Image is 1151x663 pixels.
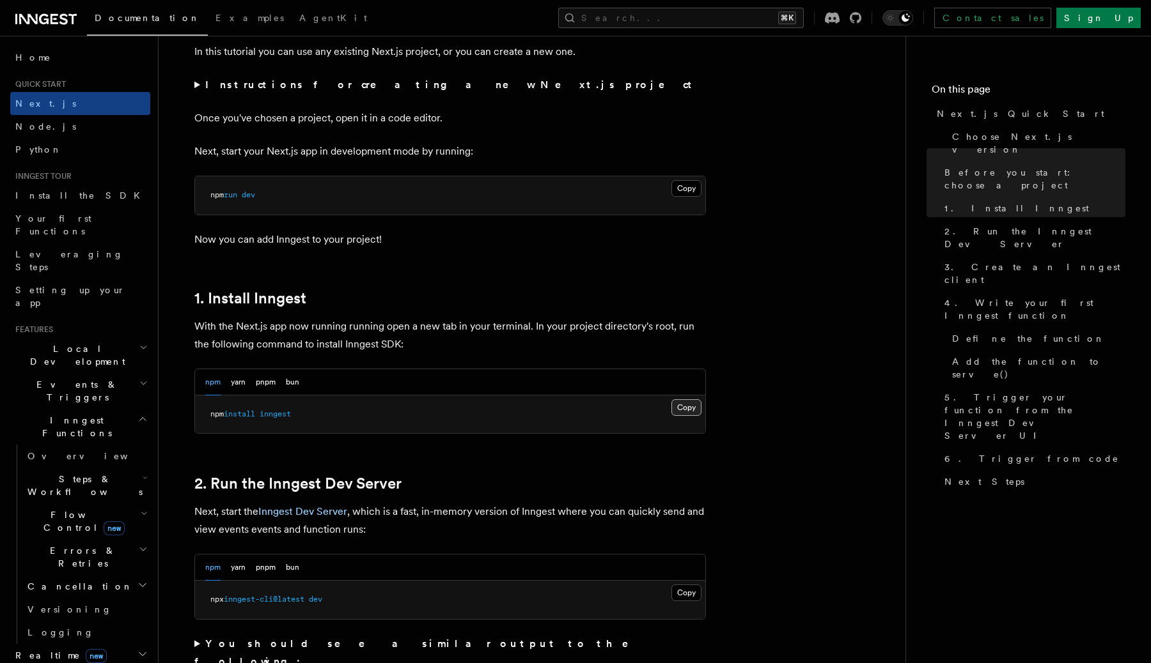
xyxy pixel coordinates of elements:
[242,190,255,199] span: dev
[194,289,306,307] a: 1. Install Inngest
[939,386,1125,447] a: 5. Trigger your function from the Inngest Dev Server UI
[1056,8,1141,28] a: Sign Up
[932,102,1125,125] a: Next.js Quick Start
[22,580,133,593] span: Cancellation
[15,144,62,155] span: Python
[210,409,224,418] span: npm
[22,468,150,503] button: Steps & Workflows
[224,595,304,604] span: inngest-cli@latest
[10,337,150,373] button: Local Development
[10,46,150,69] a: Home
[934,8,1051,28] a: Contact sales
[256,554,276,581] button: pnpm
[194,109,706,127] p: Once you've chosen a project, open it in a code editor.
[10,324,53,335] span: Features
[210,190,224,199] span: npm
[939,197,1125,220] a: 1. Install Inngest
[10,342,139,368] span: Local Development
[671,399,701,416] button: Copy
[939,255,1125,291] a: 3. Create an Inngest client
[944,202,1089,215] span: 1. Install Inngest
[10,79,66,89] span: Quick start
[309,595,322,604] span: dev
[27,451,159,461] span: Overview
[932,82,1125,102] h4: On this page
[231,554,246,581] button: yarn
[952,332,1105,345] span: Define the function
[205,554,221,581] button: npm
[10,184,150,207] a: Install the SDK
[22,473,143,498] span: Steps & Workflows
[22,544,139,570] span: Errors & Retries
[22,503,150,539] button: Flow Controlnew
[22,621,150,644] a: Logging
[256,369,276,395] button: pnpm
[194,503,706,538] p: Next, start the , which is a fast, in-memory version of Inngest where you can quickly send and vi...
[947,327,1125,350] a: Define the function
[15,51,51,64] span: Home
[15,121,76,132] span: Node.js
[939,291,1125,327] a: 4. Write your first Inngest function
[10,409,150,445] button: Inngest Functions
[104,521,125,535] span: new
[258,505,347,517] a: Inngest Dev Server
[10,171,72,181] span: Inngest tour
[22,508,141,534] span: Flow Control
[671,180,701,197] button: Copy
[194,475,402,492] a: 2. Run the Inngest Dev Server
[194,317,706,353] p: With the Next.js app now running running open a new tab in your terminal. In your project directo...
[260,409,291,418] span: inngest
[22,575,150,598] button: Cancellation
[215,13,284,23] span: Examples
[944,296,1125,322] span: 4. Write your first Inngest function
[671,584,701,601] button: Copy
[778,11,796,24] kbd: ⌘K
[15,190,148,201] span: Install the SDK
[939,447,1125,470] a: 6. Trigger from code
[15,249,123,272] span: Leveraging Steps
[22,539,150,575] button: Errors & Retries
[286,554,299,581] button: bun
[944,391,1125,442] span: 5. Trigger your function from the Inngest Dev Server UI
[292,4,375,34] a: AgentKit
[952,355,1125,381] span: Add the function to serve()
[231,369,246,395] button: yarn
[944,475,1024,488] span: Next Steps
[208,4,292,34] a: Examples
[937,107,1104,120] span: Next.js Quick Start
[194,231,706,248] p: Now you can add Inngest to your project!
[15,98,76,109] span: Next.js
[10,115,150,138] a: Node.js
[939,161,1125,197] a: Before you start: choose a project
[558,8,804,28] button: Search...⌘K
[10,138,150,161] a: Python
[194,76,706,94] summary: Instructions for creating a new Next.js project
[882,10,913,26] button: Toggle dark mode
[224,190,237,199] span: run
[944,225,1125,250] span: 2. Run the Inngest Dev Server
[10,414,138,439] span: Inngest Functions
[944,166,1125,192] span: Before you start: choose a project
[22,445,150,468] a: Overview
[10,373,150,409] button: Events & Triggers
[947,125,1125,161] a: Choose Next.js version
[944,452,1119,465] span: 6. Trigger from code
[10,445,150,644] div: Inngest Functions
[952,130,1125,156] span: Choose Next.js version
[87,4,208,36] a: Documentation
[10,649,107,662] span: Realtime
[95,13,200,23] span: Documentation
[15,285,125,308] span: Setting up your app
[194,43,706,61] p: In this tutorial you can use any existing Next.js project, or you can create a new one.
[22,598,150,621] a: Versioning
[10,278,150,314] a: Setting up your app
[194,142,706,160] p: Next, start your Next.js app in development mode by running:
[10,243,150,278] a: Leveraging Steps
[947,350,1125,386] a: Add the function to serve()
[15,213,91,236] span: Your first Functions
[210,595,224,604] span: npx
[944,261,1125,286] span: 3. Create an Inngest client
[286,369,299,395] button: bun
[10,378,139,404] span: Events & Triggers
[939,220,1125,255] a: 2. Run the Inngest Dev Server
